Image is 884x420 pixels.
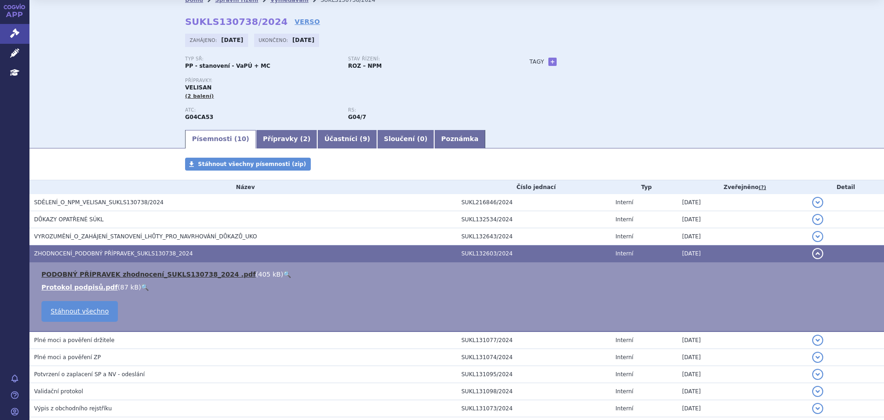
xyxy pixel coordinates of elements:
span: Interní [616,233,634,240]
span: Interní [616,354,634,361]
td: SUKL132534/2024 [457,211,611,228]
button: detail [812,231,823,242]
a: Sloučení (0) [377,130,434,148]
span: 405 kB [258,271,281,278]
span: Interní [616,405,634,412]
a: 🔍 [141,284,149,291]
span: Zahájeno: [190,36,219,44]
strong: ROZ – NPM [348,63,382,69]
td: [DATE] [677,228,808,245]
td: SUKL131077/2024 [457,331,611,349]
th: Číslo jednací [457,180,611,194]
li: ( ) [41,270,875,279]
a: Písemnosti (10) [185,130,256,148]
span: 2 [303,135,308,142]
a: + [548,58,557,66]
td: [DATE] [677,211,808,228]
span: ZHODNOCENÍ_PODOBNÝ PŘÍPRAVEK_SUKLS130738_2024 [34,250,193,257]
span: VYROZUMĚNÍ_O_ZAHÁJENÍ_STANOVENÍ_LHŮTY_PRO_NAVRHOVÁNÍ_DŮKAZŮ_UKO [34,233,257,240]
span: 9 [363,135,367,142]
a: 🔍 [283,271,291,278]
th: Typ [611,180,678,194]
span: Interní [616,337,634,343]
td: [DATE] [677,383,808,400]
abbr: (?) [759,184,766,191]
span: Interní [616,216,634,223]
td: SUKL131098/2024 [457,383,611,400]
span: (2 balení) [185,93,214,99]
span: Plné moci a pověření ZP [34,354,101,361]
th: Zveřejněno [677,180,808,194]
button: detail [812,352,823,363]
td: SUKL131095/2024 [457,366,611,383]
p: Přípravky: [185,78,511,83]
strong: [DATE] [292,37,314,43]
span: VELISAN [185,84,212,91]
span: 87 kB [120,284,139,291]
a: Poznámka [434,130,485,148]
strong: [DATE] [221,37,244,43]
p: Stav řízení: [348,56,502,62]
strong: tamsulosin a solifenacin [348,114,366,120]
button: detail [812,335,823,346]
span: Výpis z obchodního rejstříku [34,405,112,412]
td: SUKL131074/2024 [457,349,611,366]
span: Interní [616,199,634,206]
h3: Tagy [529,56,544,67]
p: ATC: [185,107,339,113]
a: Protokol podpisů.pdf [41,284,118,291]
strong: PP - stanovení - VaPÚ + MC [185,63,270,69]
button: detail [812,403,823,414]
button: detail [812,369,823,380]
td: [DATE] [677,400,808,417]
span: 10 [237,135,246,142]
th: Detail [808,180,884,194]
td: [DATE] [677,349,808,366]
th: Název [29,180,457,194]
span: Stáhnout všechny písemnosti (zip) [198,161,306,167]
a: Přípravky (2) [256,130,317,148]
button: detail [812,386,823,397]
td: SUKL132643/2024 [457,228,611,245]
a: Stáhnout všechno [41,301,118,322]
p: RS: [348,107,502,113]
td: SUKL216846/2024 [457,194,611,211]
span: Interní [616,388,634,395]
td: [DATE] [677,331,808,349]
li: ( ) [41,283,875,292]
span: Interní [616,371,634,378]
span: Validační protokol [34,388,83,395]
a: Účastníci (9) [317,130,377,148]
span: SDĚLENÍ_O_NPM_VELISAN_SUKLS130738/2024 [34,199,163,206]
td: SUKL132603/2024 [457,245,611,262]
td: [DATE] [677,194,808,211]
button: detail [812,214,823,225]
span: Potvrzení o zaplacení SP a NV - odeslání [34,371,145,378]
button: detail [812,248,823,259]
strong: TAMSULOSIN A SOLIFENACIN [185,114,213,120]
span: Interní [616,250,634,257]
span: DŮKAZY OPATŘENÉ SÚKL [34,216,104,223]
a: Stáhnout všechny písemnosti (zip) [185,158,311,171]
td: [DATE] [677,245,808,262]
a: PODOBNÝ PŘÍPRAVEK zhodnocení_SUKLS130738_2024 .pdf [41,271,256,278]
span: Plné moci a pověření držitele [34,337,115,343]
strong: SUKLS130738/2024 [185,16,288,27]
p: Typ SŘ: [185,56,339,62]
td: [DATE] [677,366,808,383]
span: Ukončeno: [259,36,290,44]
a: VERSO [295,17,320,26]
span: 0 [420,135,425,142]
button: detail [812,197,823,208]
td: SUKL131073/2024 [457,400,611,417]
